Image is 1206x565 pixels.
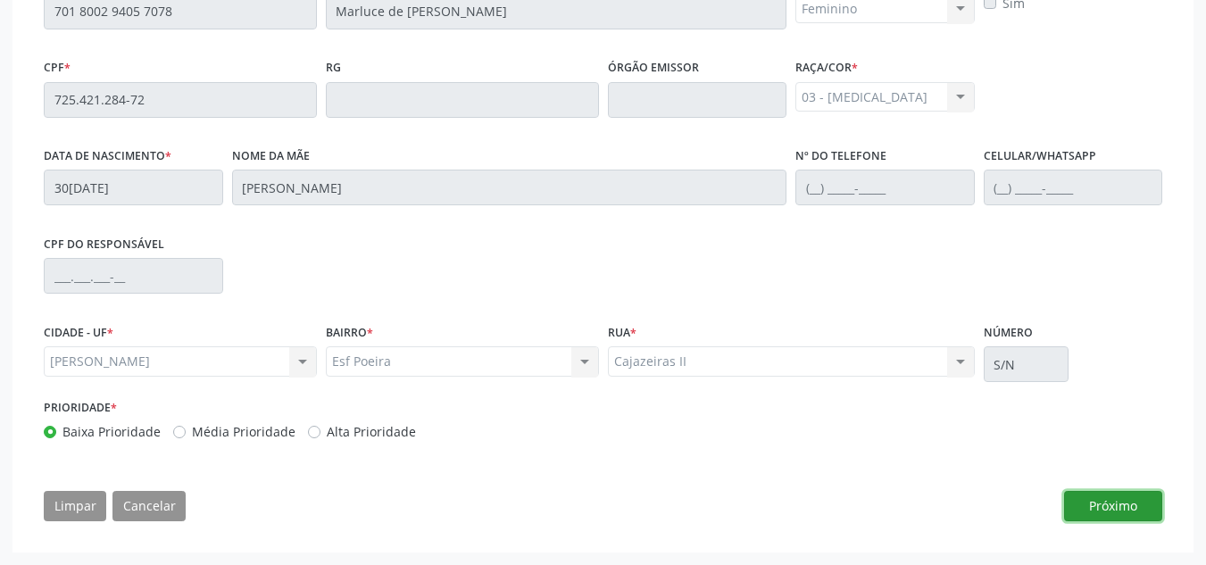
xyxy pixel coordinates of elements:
[44,491,106,521] button: Limpar
[44,230,164,258] label: CPF do responsável
[44,170,223,205] input: __/__/____
[44,258,223,294] input: ___.___.___-__
[62,422,161,441] label: Baixa Prioridade
[608,319,636,346] label: Rua
[795,143,886,170] label: Nº do Telefone
[984,143,1096,170] label: Celular/WhatsApp
[112,491,186,521] button: Cancelar
[326,319,373,346] label: BAIRRO
[44,143,171,170] label: Data de nascimento
[327,422,416,441] label: Alta Prioridade
[44,395,117,422] label: Prioridade
[232,143,310,170] label: Nome da mãe
[984,319,1033,346] label: Número
[192,422,295,441] label: Média Prioridade
[326,54,341,82] label: RG
[795,170,975,205] input: (__) _____-_____
[795,54,858,82] label: Raça/cor
[608,54,699,82] label: Órgão emissor
[984,170,1163,205] input: (__) _____-_____
[44,319,113,346] label: CIDADE - UF
[1064,491,1162,521] button: Próximo
[44,54,71,82] label: CPF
